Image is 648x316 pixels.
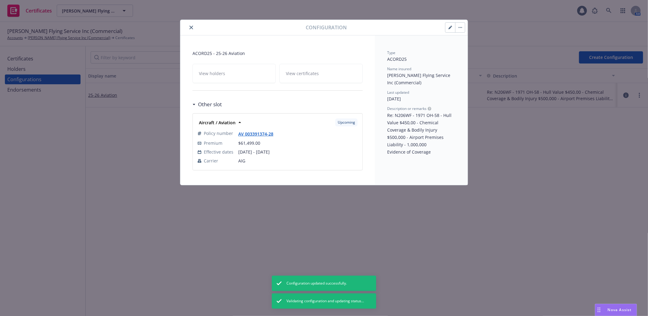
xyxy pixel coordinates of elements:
[387,66,411,71] span: Name insured
[306,24,347,31] span: Configuration
[198,100,222,108] h3: Other slot
[204,149,233,155] span: Effective dates
[204,130,233,136] span: Policy number
[387,106,427,111] span: Description or remarks
[387,56,407,62] span: ACORD25
[238,130,278,137] span: AV 003391374-28
[238,149,358,155] span: [DATE] - [DATE]
[193,50,363,56] span: ACORD25 - 25-26 Aviation
[204,158,218,164] span: Carrier
[193,100,222,108] div: Other slot
[387,72,452,85] span: [PERSON_NAME] Flying Service Inc (Commercial)
[595,304,637,316] button: Nova Assist
[387,96,401,102] span: [DATE]
[238,131,278,137] a: AV 003391374-28
[238,140,260,146] span: $61,499.00
[286,281,347,286] span: Configuration updated successfully.
[204,140,222,146] span: Premium
[286,298,364,304] span: Validating configuration and updating status...
[188,24,195,31] button: close
[338,120,355,125] span: Upcoming
[608,307,632,312] span: Nova Assist
[238,158,358,164] span: AIG
[387,112,453,155] span: Re: N206WF - 1971 OH-58 - Hull Value $450,00 - Chemical Coverage & Bodily Injury $500,000 - Airpo...
[595,304,603,316] div: Drag to move
[199,120,236,125] strong: Aircraft / Aviation
[387,50,395,55] span: Type
[387,90,409,95] span: Last updated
